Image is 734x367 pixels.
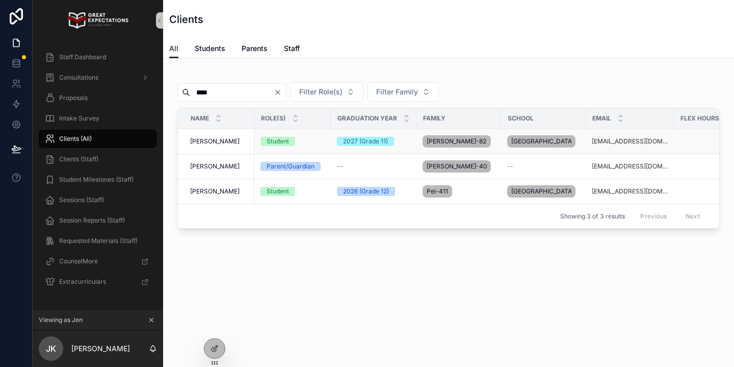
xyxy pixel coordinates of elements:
a: 2027 (Grade 11) [337,137,410,146]
span: [PERSON_NAME]-823 [427,137,487,145]
a: Clients (Staff) [39,150,157,168]
span: Viewing as Jen [39,316,83,324]
a: Students [195,39,225,60]
div: 2026 (Grade 12) [343,187,389,196]
button: Select Button [368,82,439,102]
span: Students [195,43,225,54]
a: [EMAIL_ADDRESS][DOMAIN_NAME] [592,187,668,195]
a: Intake Survey [39,109,157,128]
span: Clients (Staff) [59,155,98,163]
a: Sessions (Staff) [39,191,157,209]
span: Name [191,114,209,123]
a: [EMAIL_ADDRESS][DOMAIN_NAME] [592,162,668,170]
a: Requested Materials (Staff) [39,232,157,250]
a: [PERSON_NAME] [190,162,248,170]
a: Parent/Guardian [260,162,325,171]
div: 2027 (Grade 11) [343,137,388,146]
button: Select Button [291,82,363,102]
a: Parents [242,39,268,60]
p: [PERSON_NAME] [71,344,130,354]
span: [PERSON_NAME]-402 [427,162,487,170]
a: [GEOGRAPHIC_DATA] [507,133,580,150]
span: All [169,43,178,54]
a: 2026 (Grade 12) [337,187,410,196]
span: Pei-411 [427,187,448,195]
span: -- [507,162,513,170]
a: Student Milestones (Staff) [39,170,157,189]
span: Extracurriculars [59,278,106,286]
span: [GEOGRAPHIC_DATA] [511,137,571,145]
span: Proposals [59,94,88,102]
span: Consultations [59,74,98,82]
a: CounselMore [39,252,157,271]
a: [EMAIL_ADDRESS][DOMAIN_NAME] [592,137,668,145]
div: Student [267,137,289,146]
span: Intake Survey [59,114,99,123]
span: [PERSON_NAME] [190,187,240,195]
div: scrollable content [33,41,163,304]
span: CounselMore [59,257,98,265]
a: Student [260,187,325,196]
span: Graduation Year [337,114,397,123]
a: [PERSON_NAME] [190,137,248,145]
span: -- [337,162,343,170]
span: Student Milestones (Staff) [59,176,134,184]
a: Staff Dashboard [39,48,157,66]
a: Staff [284,39,300,60]
span: Staff [284,43,300,54]
span: Parents [242,43,268,54]
span: [PERSON_NAME] [190,162,240,170]
span: Sessions (Staff) [59,196,104,204]
span: Staff Dashboard [59,53,106,61]
span: School [508,114,534,123]
span: Role(s) [261,114,286,123]
span: Filter Family [376,87,418,97]
a: Session Reports (Staff) [39,211,157,230]
a: Student [260,137,325,146]
a: Pei-411 [423,183,495,200]
a: [GEOGRAPHIC_DATA] [507,183,580,200]
a: Consultations [39,68,157,87]
a: -- [337,162,410,170]
span: Showing 3 of 3 results [560,212,625,221]
span: JK [46,342,56,355]
img: App logo [67,12,128,29]
a: [PERSON_NAME] [190,187,248,195]
span: Email [592,114,611,123]
a: Proposals [39,89,157,107]
a: [PERSON_NAME]-823 [423,133,495,150]
a: [PERSON_NAME]-402 [423,158,495,175]
a: Clients (All) [39,130,157,148]
span: [GEOGRAPHIC_DATA] [511,187,571,195]
div: Parent/Guardian [267,162,314,171]
span: Family [423,114,445,123]
div: Student [267,187,289,196]
button: Clear [274,88,286,96]
span: [PERSON_NAME] [190,137,240,145]
h1: Clients [169,12,203,27]
span: Requested Materials (Staff) [59,237,138,245]
span: Session Reports (Staff) [59,216,125,225]
span: Clients (All) [59,135,92,143]
a: Extracurriculars [39,273,157,291]
a: -- [507,162,580,170]
a: All [169,39,178,59]
span: Filter Role(s) [299,87,343,97]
